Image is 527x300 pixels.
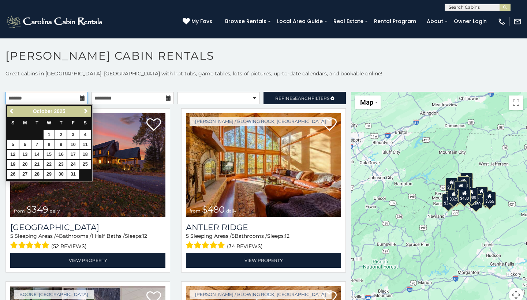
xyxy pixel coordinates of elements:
div: $355 [483,192,496,206]
a: Browse Rentals [221,16,270,27]
span: 2025 [54,108,65,114]
div: $325 [448,189,460,203]
a: Antler Ridge from $480 daily [186,113,341,217]
a: About [423,16,447,27]
a: 16 [55,150,67,159]
div: $305 [445,177,458,191]
span: Friday [72,120,75,125]
a: Rental Program [370,16,420,27]
div: $375 [442,193,455,207]
div: $525 [460,172,473,186]
span: 4 [56,233,59,239]
span: Search [292,95,311,101]
a: 15 [44,150,55,159]
span: from [190,208,201,214]
a: 28 [31,170,43,179]
div: $480 [458,188,471,202]
a: 24 [67,160,79,169]
a: 21 [31,160,43,169]
h3: Diamond Creek Lodge [10,222,165,232]
span: 5 [186,233,189,239]
span: (52 reviews) [51,241,87,251]
a: 27 [19,170,31,179]
span: (34 reviews) [227,241,263,251]
a: 10 [67,140,79,149]
span: Previous [9,108,15,114]
a: [GEOGRAPHIC_DATA] [10,222,165,232]
a: Owner Login [450,16,490,27]
div: Sleeping Areas / Bathrooms / Sleeps: [186,232,341,251]
a: 29 [44,170,55,179]
a: Local Area Guide [273,16,326,27]
span: Saturday [84,120,87,125]
button: Toggle fullscreen view [509,95,523,110]
a: Real Estate [330,16,367,27]
span: 1 Half Baths / [91,233,125,239]
span: daily [226,208,236,214]
a: Next [81,107,90,116]
span: 5 [10,233,13,239]
img: Antler Ridge [186,113,341,217]
a: View Property [10,253,165,268]
img: phone-regular-white.png [498,18,506,26]
span: Next [83,108,89,114]
a: [PERSON_NAME] / Blowing Rock, [GEOGRAPHIC_DATA] [190,290,332,299]
div: $320 [457,176,470,190]
span: October [33,108,53,114]
span: My Favs [191,18,212,25]
span: Tuesday [35,120,38,125]
button: Change map style [355,95,381,109]
div: $380 [466,187,478,201]
a: RefineSearchFilters [263,92,346,104]
a: 31 [67,170,79,179]
a: 9 [55,140,67,149]
span: 5 [232,233,235,239]
div: $349 [455,181,467,195]
a: Boone, [GEOGRAPHIC_DATA] [14,290,94,299]
span: daily [50,208,60,214]
a: View Property [186,253,341,268]
a: 13 [19,150,31,159]
div: $930 [475,187,488,200]
span: from [14,208,25,214]
a: 26 [7,170,19,179]
a: 22 [44,160,55,169]
a: 2 [55,130,67,139]
a: [PERSON_NAME] / Blowing Rock, [GEOGRAPHIC_DATA] [190,117,332,126]
div: $315 [458,189,470,203]
a: 23 [55,160,67,169]
span: 12 [142,233,147,239]
a: 14 [31,150,43,159]
span: $349 [26,204,48,215]
span: Wednesday [47,120,51,125]
span: Monday [23,120,27,125]
span: 12 [285,233,289,239]
a: 8 [44,140,55,149]
a: 3 [67,130,79,139]
a: 1 [44,130,55,139]
span: Thursday [60,120,63,125]
a: 17 [67,150,79,159]
div: Sleeping Areas / Bathrooms / Sleeps: [10,232,165,251]
a: 20 [19,160,31,169]
span: Map [360,98,373,106]
a: 18 [79,150,91,159]
a: 12 [7,150,19,159]
a: 11 [79,140,91,149]
div: $350 [470,194,482,208]
span: $480 [202,204,225,215]
span: Refine Filters [275,95,329,101]
a: 25 [79,160,91,169]
a: Previous [8,107,17,116]
img: mail-regular-white.png [513,18,522,26]
a: Antler Ridge [186,222,341,232]
a: 19 [7,160,19,169]
a: 5 [7,140,19,149]
a: 30 [55,170,67,179]
a: 7 [31,140,43,149]
a: 4 [79,130,91,139]
a: 6 [19,140,31,149]
span: Sunday [11,120,14,125]
img: White-1-2.png [5,14,104,29]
